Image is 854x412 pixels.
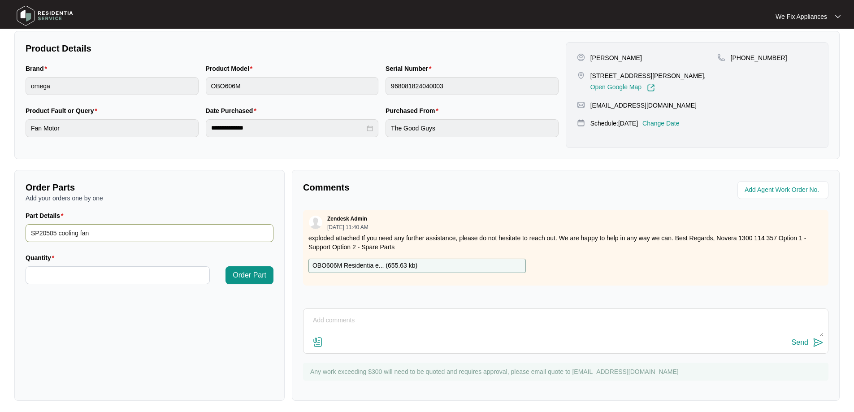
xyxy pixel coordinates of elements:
[386,106,442,115] label: Purchased From
[327,225,368,230] p: [DATE] 11:40 AM
[233,270,266,281] span: Order Part
[206,77,379,95] input: Product Model
[26,181,273,194] p: Order Parts
[577,71,585,79] img: map-pin
[813,337,824,348] img: send-icon.svg
[303,181,559,194] p: Comments
[590,71,706,80] p: [STREET_ADDRESS][PERSON_NAME],
[26,267,209,284] input: Quantity
[26,64,51,73] label: Brand
[26,106,101,115] label: Product Fault or Query
[308,234,823,252] p: exploded attached If you need any further assistance, please do not hesitate to reach out. We are...
[717,53,725,61] img: map-pin
[577,101,585,109] img: map-pin
[310,367,824,376] p: Any work exceeding $300 will need to be quoted and requires approval, please email quote to [EMAI...
[225,266,273,284] button: Order Part
[590,84,655,92] a: Open Google Map
[312,337,323,347] img: file-attachment-doc.svg
[590,101,697,110] p: [EMAIL_ADDRESS][DOMAIN_NAME]
[26,42,559,55] p: Product Details
[211,123,365,133] input: Date Purchased
[386,64,435,73] label: Serial Number
[792,337,824,349] button: Send
[26,194,273,203] p: Add your orders one by one
[642,119,680,128] p: Change Date
[206,106,260,115] label: Date Purchased
[590,119,638,128] p: Schedule: [DATE]
[590,53,642,62] p: [PERSON_NAME]
[745,185,823,195] input: Add Agent Work Order No.
[386,119,559,137] input: Purchased From
[386,77,559,95] input: Serial Number
[577,119,585,127] img: map-pin
[835,14,841,19] img: dropdown arrow
[312,261,417,271] p: OBO606M Residentia e... ( 655.63 kb )
[26,253,58,262] label: Quantity
[731,53,787,62] p: [PHONE_NUMBER]
[26,211,67,220] label: Part Details
[13,2,76,29] img: residentia service logo
[577,53,585,61] img: user-pin
[26,119,199,137] input: Product Fault or Query
[776,12,827,21] p: We Fix Appliances
[26,77,199,95] input: Brand
[206,64,256,73] label: Product Model
[26,224,273,242] input: Part Details
[792,338,808,347] div: Send
[327,215,367,222] p: Zendesk Admin
[647,84,655,92] img: Link-External
[309,216,322,229] img: user.svg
